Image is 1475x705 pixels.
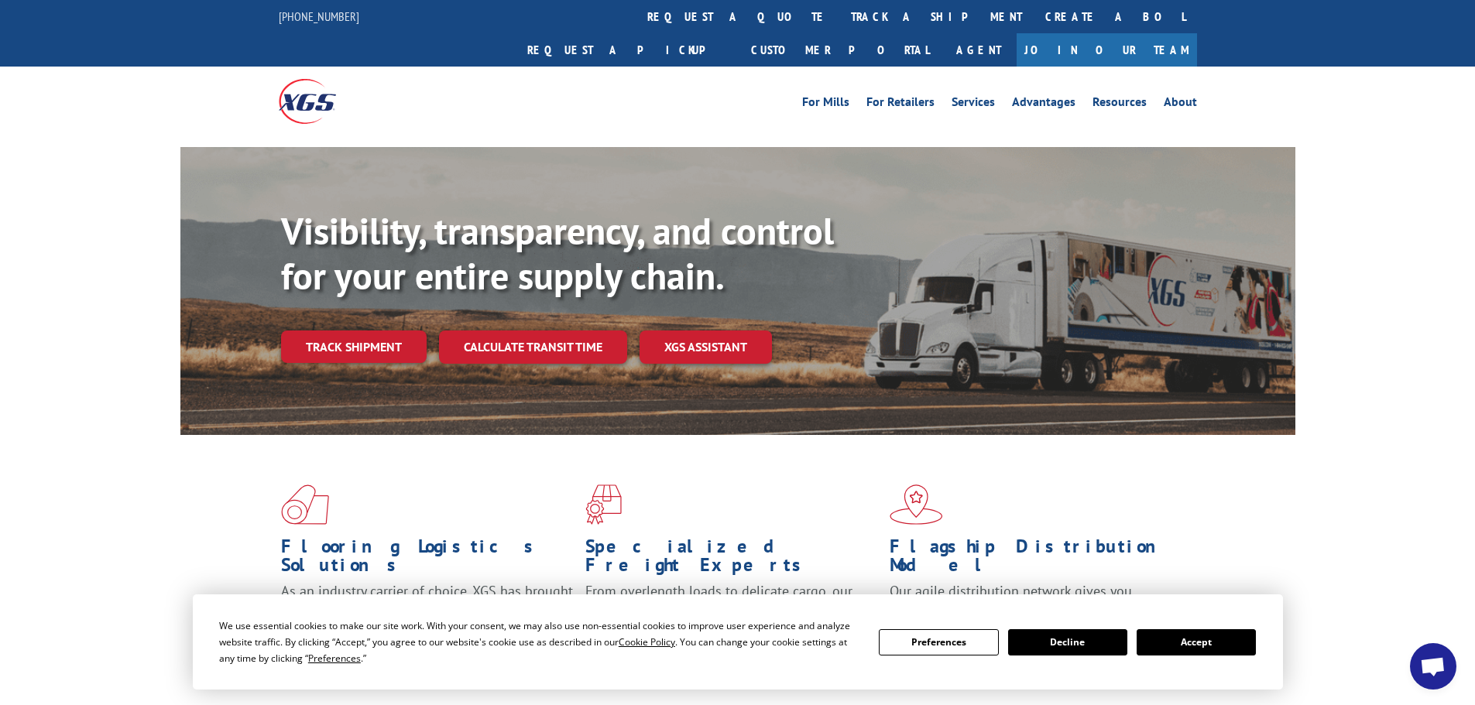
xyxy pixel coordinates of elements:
[1012,96,1075,113] a: Advantages
[890,484,943,525] img: xgs-icon-flagship-distribution-model-red
[890,537,1182,582] h1: Flagship Distribution Model
[1164,96,1197,113] a: About
[802,96,849,113] a: For Mills
[619,635,675,649] span: Cookie Policy
[890,582,1175,618] span: Our agile distribution network gives you nationwide inventory management on demand.
[308,652,361,665] span: Preferences
[281,330,427,363] a: Track shipment
[739,33,941,67] a: Customer Portal
[279,9,359,24] a: [PHONE_NUMBER]
[219,618,860,666] div: We use essential cookies to make our site work. With your consent, we may also use non-essential ...
[1008,629,1127,655] button: Decline
[585,582,878,651] p: From overlength loads to delicate cargo, our experienced staff knows the best way to move your fr...
[1017,33,1197,67] a: Join Our Team
[1093,96,1147,113] a: Resources
[952,96,995,113] a: Services
[281,207,834,299] b: Visibility, transparency, and control for your entire supply chain.
[1410,643,1456,690] div: Open chat
[640,330,772,364] a: XGS ASSISTANT
[941,33,1017,67] a: Agent
[866,96,935,113] a: For Retailers
[281,484,329,525] img: xgs-icon-total-supply-chain-intelligence-red
[585,484,622,525] img: xgs-icon-focused-on-flooring-red
[281,582,573,637] span: As an industry carrier of choice, XGS has brought innovation and dedication to flooring logistics...
[585,537,878,582] h1: Specialized Freight Experts
[193,594,1283,690] div: Cookie Consent Prompt
[439,330,627,364] a: Calculate transit time
[281,537,574,582] h1: Flooring Logistics Solutions
[1137,629,1256,655] button: Accept
[879,629,998,655] button: Preferences
[516,33,739,67] a: Request a pickup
